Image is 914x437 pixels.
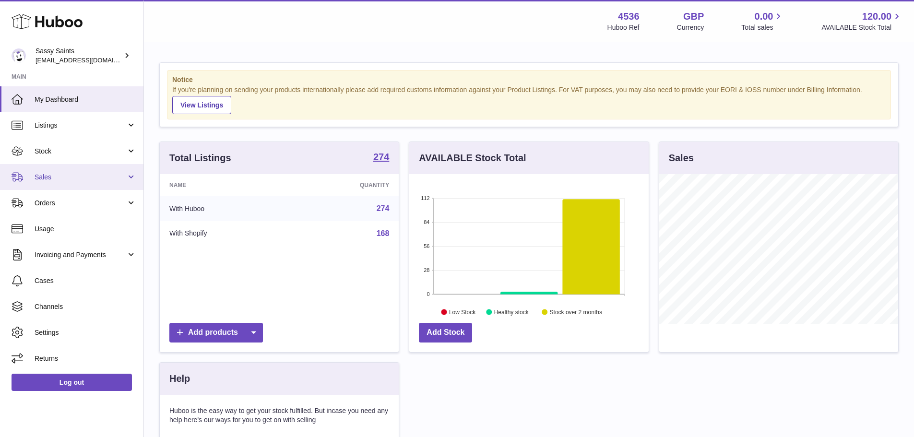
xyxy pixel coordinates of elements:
h3: Total Listings [169,152,231,165]
strong: GBP [683,10,704,23]
text: Healthy stock [494,308,529,315]
text: 112 [421,195,429,201]
text: Low Stock [449,308,476,315]
span: AVAILABLE Stock Total [821,23,902,32]
span: Total sales [741,23,784,32]
span: Settings [35,328,136,337]
a: 168 [377,229,390,237]
span: Orders [35,199,126,208]
th: Name [160,174,289,196]
div: Sassy Saints [36,47,122,65]
a: Add Stock [419,323,472,343]
span: 120.00 [862,10,891,23]
img: internalAdmin-4536@internal.huboo.com [12,48,26,63]
div: If you're planning on sending your products internationally please add required customs informati... [172,85,886,114]
td: With Huboo [160,196,289,221]
h3: Sales [669,152,694,165]
span: Usage [35,224,136,234]
span: My Dashboard [35,95,136,104]
text: 0 [427,291,430,297]
div: Huboo Ref [607,23,640,32]
strong: 274 [373,152,389,162]
h3: AVAILABLE Stock Total [419,152,526,165]
a: 274 [377,204,390,213]
span: [EMAIL_ADDRESS][DOMAIN_NAME] [36,56,141,64]
strong: Notice [172,75,886,84]
a: 120.00 AVAILABLE Stock Total [821,10,902,32]
text: 28 [424,267,430,273]
p: Huboo is the easy way to get your stock fulfilled. But incase you need any help here's our ways f... [169,406,389,425]
td: With Shopify [160,221,289,246]
h3: Help [169,372,190,385]
a: Add products [169,323,263,343]
a: Log out [12,374,132,391]
strong: 4536 [618,10,640,23]
a: 0.00 Total sales [741,10,784,32]
text: 84 [424,219,430,225]
span: Listings [35,121,126,130]
span: Channels [35,302,136,311]
text: Stock over 2 months [550,308,602,315]
span: Invoicing and Payments [35,250,126,260]
text: 56 [424,243,430,249]
span: Stock [35,147,126,156]
a: View Listings [172,96,231,114]
th: Quantity [289,174,399,196]
span: Returns [35,354,136,363]
span: Sales [35,173,126,182]
div: Currency [677,23,704,32]
span: Cases [35,276,136,285]
span: 0.00 [755,10,773,23]
a: 274 [373,152,389,164]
